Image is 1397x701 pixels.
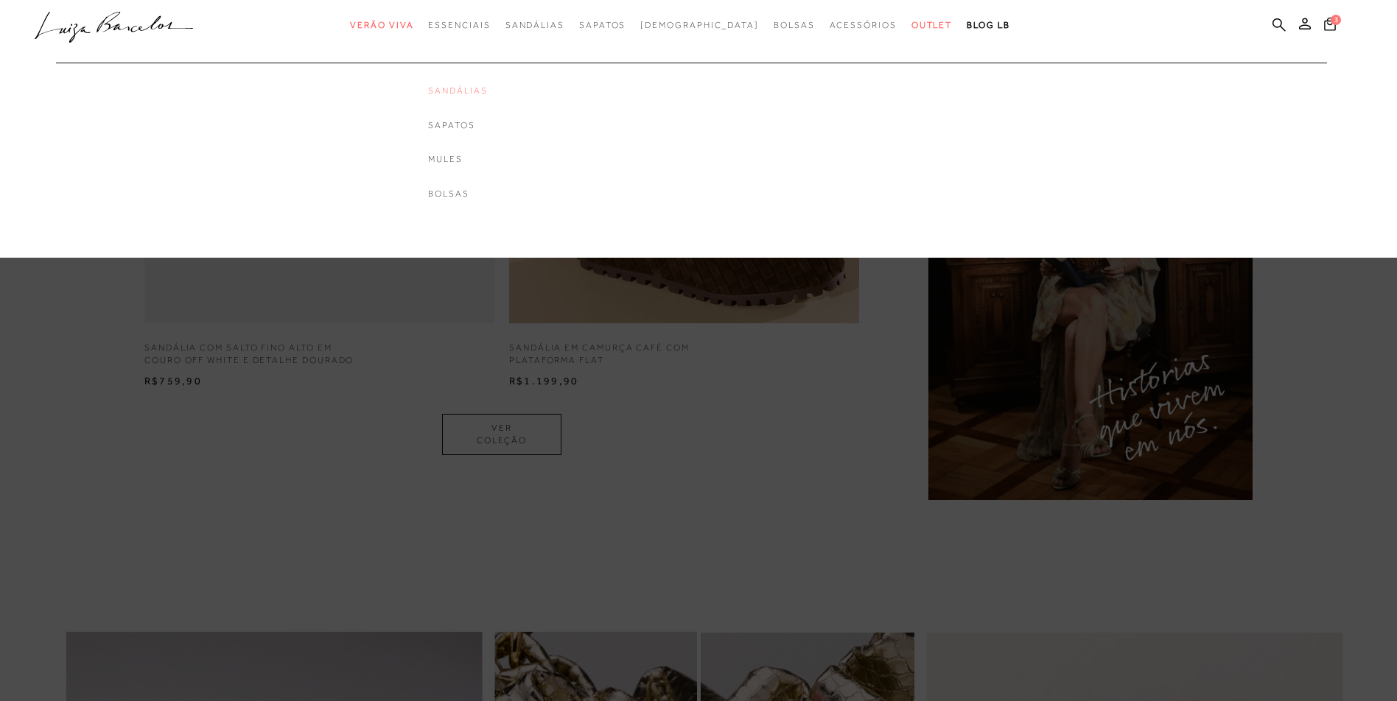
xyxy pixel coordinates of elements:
a: categoryNavScreenReaderText [911,12,953,39]
span: Verão Viva [350,20,413,30]
a: categoryNavScreenReaderText [774,12,815,39]
span: [DEMOGRAPHIC_DATA] [640,20,759,30]
a: categoryNavScreenReaderText [350,12,413,39]
a: noSubCategoriesText [428,153,487,166]
a: categoryNavScreenReaderText [830,12,897,39]
span: Sapatos [579,20,626,30]
a: noSubCategoriesText [428,119,487,132]
a: noSubCategoriesText [428,188,487,200]
a: categoryNavScreenReaderText [505,12,564,39]
a: categoryNavScreenReaderText [428,12,490,39]
a: noSubCategoriesText [428,85,487,97]
span: 3 [1331,15,1341,25]
span: Sandálias [505,20,564,30]
span: BLOG LB [967,20,1009,30]
span: Bolsas [774,20,815,30]
span: Outlet [911,20,953,30]
button: 3 [1320,16,1340,36]
a: BLOG LB [967,12,1009,39]
a: categoryNavScreenReaderText [579,12,626,39]
span: Essenciais [428,20,490,30]
a: noSubCategoriesText [640,12,759,39]
span: Acessórios [830,20,897,30]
